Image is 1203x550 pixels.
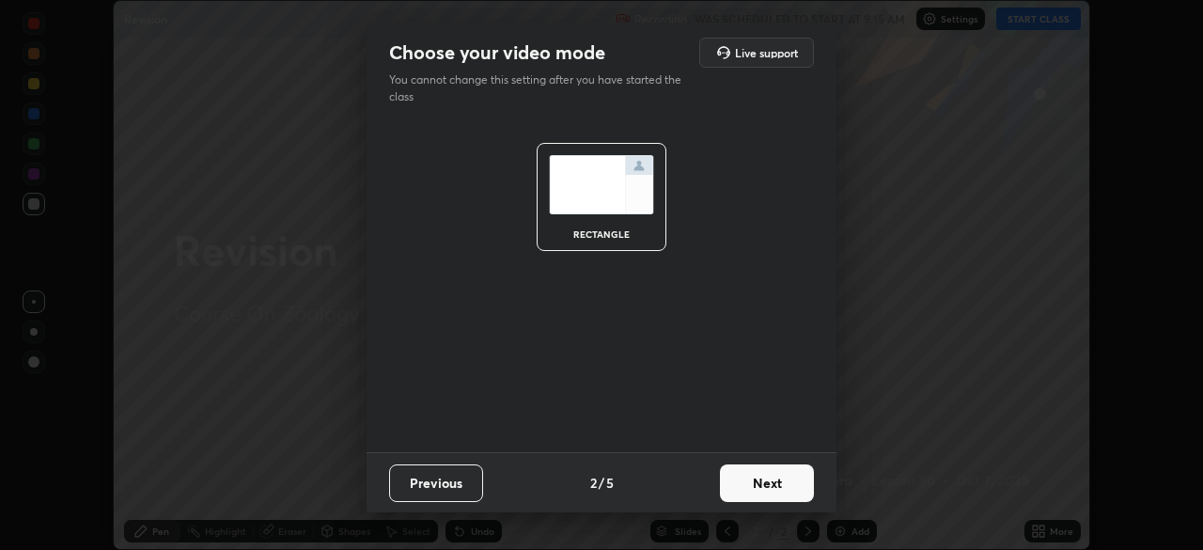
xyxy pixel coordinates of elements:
[735,47,798,58] h5: Live support
[389,40,605,65] h2: Choose your video mode
[564,229,639,239] div: rectangle
[389,464,483,502] button: Previous
[599,473,604,493] h4: /
[549,155,654,214] img: normalScreenIcon.ae25ed63.svg
[606,473,614,493] h4: 5
[389,71,694,105] p: You cannot change this setting after you have started the class
[590,473,597,493] h4: 2
[720,464,814,502] button: Next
